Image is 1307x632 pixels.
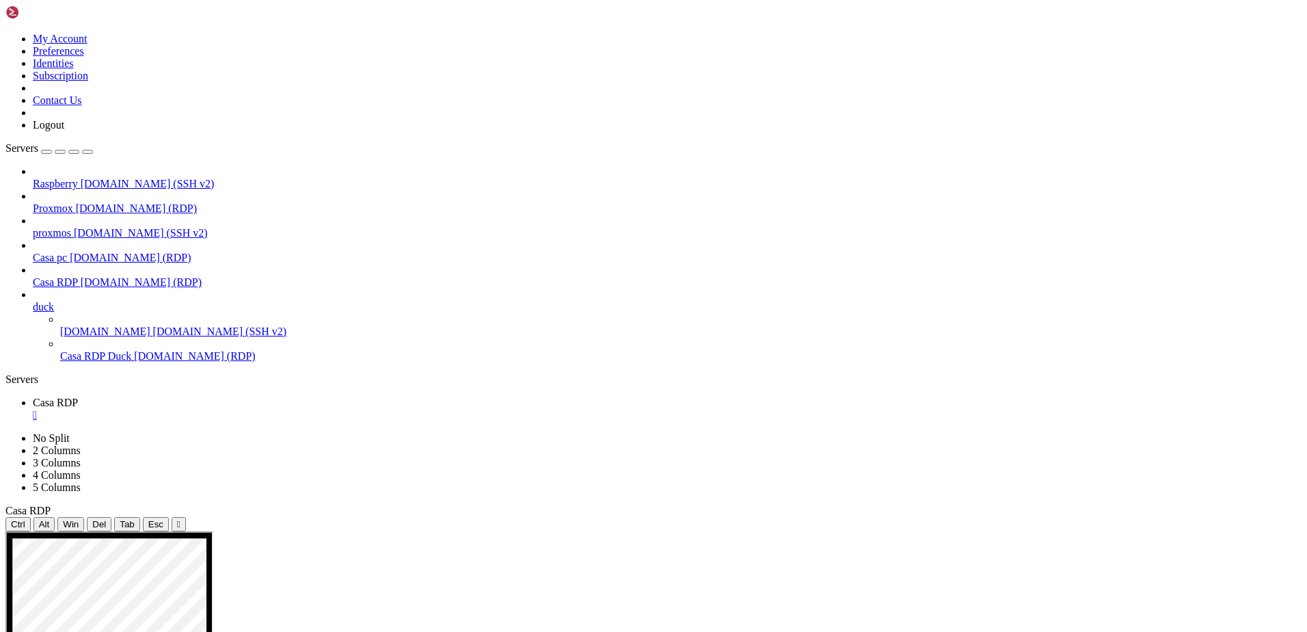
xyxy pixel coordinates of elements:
[81,178,215,189] span: [DOMAIN_NAME] (SSH v2)
[33,264,1302,289] li: Casa RDP [DOMAIN_NAME] (RDP)
[74,227,208,239] span: [DOMAIN_NAME] (SSH v2)
[33,252,67,263] span: Casa pc
[33,432,70,444] a: No Split
[60,313,1302,338] li: [DOMAIN_NAME] [DOMAIN_NAME] (SSH v2)
[5,373,1302,386] div: Servers
[5,505,51,516] span: Casa RDP
[92,519,106,529] span: Del
[33,397,1302,421] a: Casa RDP
[33,178,78,189] span: Raspberry
[33,227,71,239] span: proxmos
[5,142,38,154] span: Servers
[33,469,81,481] a: 4 Columns
[33,301,54,313] span: duck
[33,227,1302,239] a: proxmos [DOMAIN_NAME] (SSH v2)
[33,45,84,57] a: Preferences
[33,94,82,106] a: Contact Us
[114,517,140,531] button: Tab
[143,517,169,531] button: Esc
[33,517,55,531] button: Alt
[33,190,1302,215] li: Proxmox [DOMAIN_NAME] (RDP)
[33,33,87,44] a: My Account
[76,202,197,214] span: [DOMAIN_NAME] (RDP)
[57,517,84,531] button: Win
[33,289,1302,363] li: duck
[39,519,50,529] span: Alt
[60,326,150,337] span: [DOMAIN_NAME]
[81,276,202,288] span: [DOMAIN_NAME] (RDP)
[33,409,1302,421] a: 
[33,119,64,131] a: Logout
[60,338,1302,363] li: Casa RDP Duck [DOMAIN_NAME] (RDP)
[134,350,255,362] span: [DOMAIN_NAME] (RDP)
[33,276,1302,289] a: Casa RDP [DOMAIN_NAME] (RDP)
[87,517,111,531] button: Del
[33,239,1302,264] li: Casa pc [DOMAIN_NAME] (RDP)
[33,57,74,69] a: Identities
[63,519,79,529] span: Win
[148,519,163,529] span: Esc
[33,178,1302,190] a: Raspberry [DOMAIN_NAME] (SSH v2)
[120,519,135,529] span: Tab
[33,301,1302,313] a: duck
[33,215,1302,239] li: proxmos [DOMAIN_NAME] (SSH v2)
[33,70,88,81] a: Subscription
[33,276,78,288] span: Casa RDP
[11,519,25,529] span: Ctrl
[33,166,1302,190] li: Raspberry [DOMAIN_NAME] (SSH v2)
[33,252,1302,264] a: Casa pc [DOMAIN_NAME] (RDP)
[177,519,180,529] div: 
[33,202,1302,215] a: Proxmox [DOMAIN_NAME] (RDP)
[33,397,78,408] span: Casa RDP
[172,517,186,531] button: 
[33,445,81,456] a: 2 Columns
[33,457,81,469] a: 3 Columns
[33,202,73,214] span: Proxmox
[60,326,1302,338] a: [DOMAIN_NAME] [DOMAIN_NAME] (SSH v2)
[70,252,191,263] span: [DOMAIN_NAME] (RDP)
[60,350,131,362] span: Casa RDP Duck
[5,142,93,154] a: Servers
[60,350,1302,363] a: Casa RDP Duck [DOMAIN_NAME] (RDP)
[33,482,81,493] a: 5 Columns
[153,326,287,337] span: [DOMAIN_NAME] (SSH v2)
[5,517,31,531] button: Ctrl
[5,5,84,19] img: Shellngn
